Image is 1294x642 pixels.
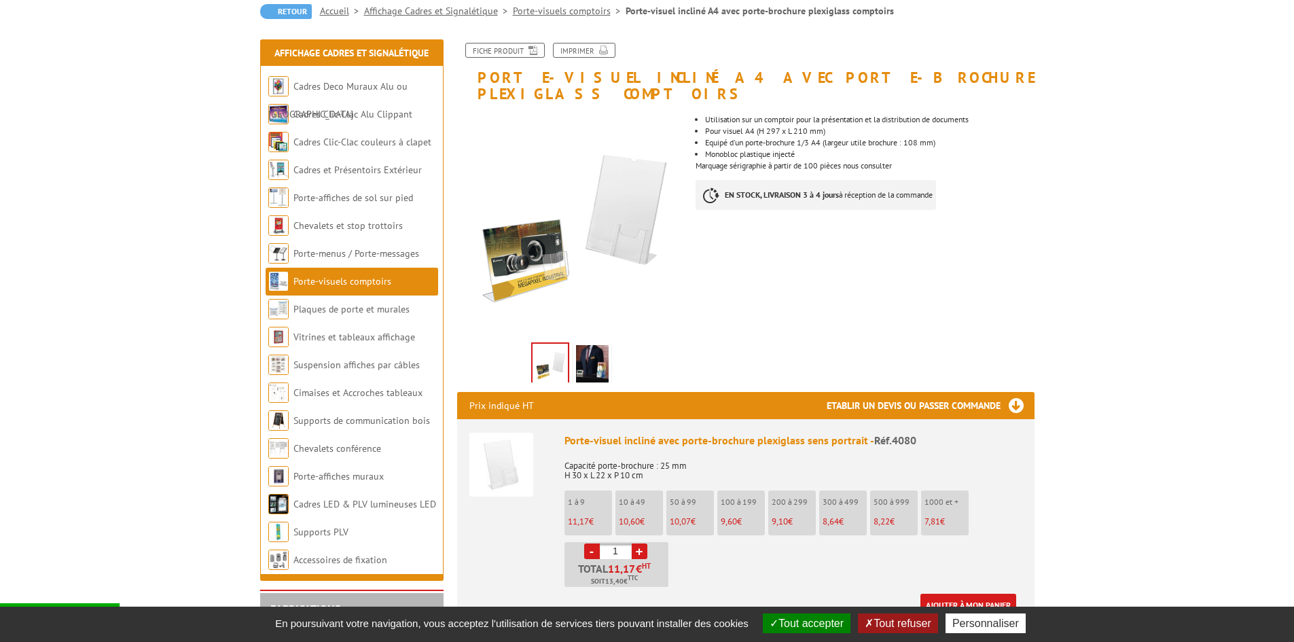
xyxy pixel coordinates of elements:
a: Cadres Clic-Clac Alu Clippant [293,108,412,120]
div: Porte-visuel incliné avec porte-brochure plexiglass sens portrait - [564,433,1022,448]
img: Cadres Clic-Clac couleurs à clapet [268,132,289,152]
p: 300 à 499 [823,497,867,507]
span: 11,17 [568,516,589,527]
p: Total [568,563,668,587]
li: Utilisation sur un comptoir pour la présentation et la distribution de documents [705,115,1034,124]
p: Capacité porte-brochure : 25 mm H 30 x L 22 x P 10 cm [564,452,1022,480]
p: € [874,517,918,527]
a: + [632,543,647,559]
sup: TTC [628,574,638,582]
img: Porte-affiches muraux [268,466,289,486]
span: En poursuivant votre navigation, vous acceptez l'utilisation de services tiers pouvant installer ... [268,618,755,629]
span: 9,60 [721,516,737,527]
span: Soit € [591,576,638,587]
h1: Porte-visuel incliné A4 avec porte-brochure plexiglass comptoirs [447,43,1045,102]
button: Personnaliser (fenêtre modale) [946,613,1026,633]
li: Equipé d'un porte-brochure 1/3 A4 (largeur utile brochure : 108 mm) [705,139,1034,147]
li: Monobloc plastique injecté [705,150,1034,158]
span: 8,64 [823,516,839,527]
h3: Etablir un devis ou passer commande [827,392,1035,419]
p: 10 à 49 [619,497,663,507]
a: Cadres Clic-Clac couleurs à clapet [293,136,431,148]
p: € [772,517,816,527]
span: 11,17 [608,563,636,574]
img: Cadres Deco Muraux Alu ou Bois [268,76,289,96]
img: Plaques de porte et murales [268,299,289,319]
button: Tout accepter [763,613,850,633]
p: à réception de la commande [696,180,936,210]
a: Accessoires de fixation [293,554,387,566]
a: Affichage Cadres et Signalétique [364,5,513,17]
p: € [619,517,663,527]
img: Accessoires de fixation [268,550,289,570]
img: 4081_porte_affiche_brochure_flyer_comtpoir.jpg [576,345,609,387]
p: 1000 et + [924,497,969,507]
a: FABRICATIONS"Sur Mesure" [270,602,340,628]
p: 50 à 99 [670,497,714,507]
img: Cimaises et Accroches tableaux [268,382,289,403]
button: Tout refuser [858,613,937,633]
p: 1 à 9 [568,497,612,507]
a: Cadres Deco Muraux Alu ou [GEOGRAPHIC_DATA] [268,80,408,120]
a: Chevalets conférence [293,442,381,454]
p: € [823,517,867,527]
p: € [721,517,765,527]
p: Marquage sérigraphie à partir de 100 pièces nous consulter [696,162,1034,170]
a: Cimaises et Accroches tableaux [293,387,423,399]
img: Chevalets conférence [268,438,289,459]
img: Porte-visuel incliné avec porte-brochure plexiglass sens portrait [469,433,533,497]
span: 10,07 [670,516,691,527]
span: 13,40 [605,576,624,587]
a: Ajouter à mon panier [920,594,1016,616]
img: Suspension affiches par câbles [268,355,289,375]
a: Accueil [320,5,364,17]
span: 9,10 [772,516,788,527]
img: Porte-affiches de sol sur pied [268,188,289,208]
span: € [636,563,642,574]
a: Chevalets et stop trottoirs [293,219,403,232]
span: 7,81 [924,516,940,527]
a: Porte-affiches muraux [293,470,384,482]
p: 100 à 199 [721,497,765,507]
a: Retour [260,4,312,19]
img: Supports de communication bois [268,410,289,431]
a: Affichage Cadres et Signalétique [274,47,429,59]
p: 500 à 999 [874,497,918,507]
p: € [924,517,969,527]
span: 10,60 [619,516,640,527]
a: Porte-visuels comptoirs [513,5,626,17]
p: € [568,517,612,527]
a: Porte-visuels comptoirs [293,275,391,287]
img: Supports PLV [268,522,289,542]
span: 8,22 [874,516,890,527]
img: porte_visuels_comptoirs_4080.jpg [457,109,686,338]
li: Pour visuel A4 (H 297 x L 210 mm) [705,127,1034,135]
a: Supports de communication bois [293,414,430,427]
span: Réf.4080 [874,433,916,447]
strong: EN STOCK, LIVRAISON 3 à 4 jours [725,190,839,200]
a: Vitrines et tableaux affichage [293,331,415,343]
a: Cadres LED & PLV lumineuses LED [293,498,436,510]
a: Cadres et Présentoirs Extérieur [293,164,422,176]
img: Vitrines et tableaux affichage [268,327,289,347]
p: 200 à 299 [772,497,816,507]
p: € [670,517,714,527]
img: Chevalets et stop trottoirs [268,215,289,236]
a: Supports PLV [293,526,348,538]
a: Porte-menus / Porte-messages [293,247,419,260]
a: Imprimer [553,43,615,58]
img: Porte-menus / Porte-messages [268,243,289,264]
img: porte_visuels_comptoirs_4080.jpg [533,344,568,386]
img: Cadres LED & PLV lumineuses LED [268,494,289,514]
li: Porte-visuel incliné A4 avec porte-brochure plexiglass comptoirs [626,4,894,18]
a: Porte-affiches de sol sur pied [293,192,413,204]
a: Fiche produit [465,43,545,58]
p: Prix indiqué HT [469,392,534,419]
img: Cadres et Présentoirs Extérieur [268,160,289,180]
sup: HT [642,561,651,571]
a: - [584,543,600,559]
img: Porte-visuels comptoirs [268,271,289,291]
a: Plaques de porte et murales [293,303,410,315]
a: Suspension affiches par câbles [293,359,420,371]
